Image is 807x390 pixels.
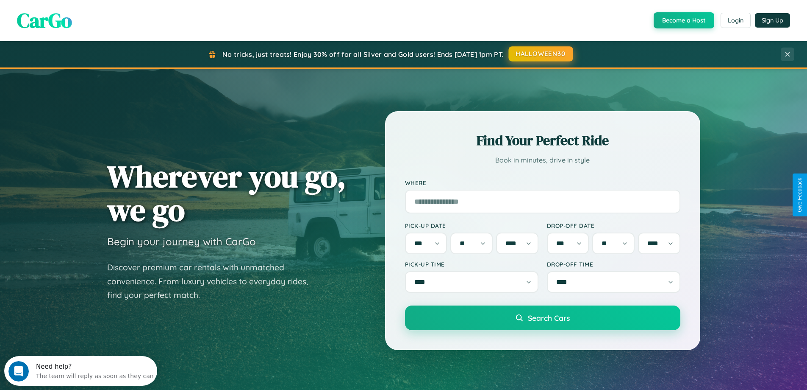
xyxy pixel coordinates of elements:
[797,178,803,212] div: Give Feedback
[32,14,150,23] div: The team will reply as soon as they can
[222,50,504,59] span: No tricks, just treats! Enjoy 30% off for all Silver and Gold users! Ends [DATE] 1pm PT.
[405,154,680,166] p: Book in minutes, drive in style
[32,7,150,14] div: Need help?
[4,356,157,386] iframe: Intercom live chat discovery launcher
[8,361,29,382] iframe: Intercom live chat
[405,131,680,150] h2: Find Your Perfect Ride
[107,160,346,227] h1: Wherever you go, we go
[755,13,790,28] button: Sign Up
[405,306,680,330] button: Search Cars
[721,13,751,28] button: Login
[528,313,570,323] span: Search Cars
[405,222,538,229] label: Pick-up Date
[405,179,680,186] label: Where
[547,261,680,268] label: Drop-off Time
[405,261,538,268] label: Pick-up Time
[547,222,680,229] label: Drop-off Date
[107,261,319,302] p: Discover premium car rentals with unmatched convenience. From luxury vehicles to everyday rides, ...
[654,12,714,28] button: Become a Host
[107,235,256,248] h3: Begin your journey with CarGo
[3,3,158,27] div: Open Intercom Messenger
[17,6,72,34] span: CarGo
[509,46,573,62] button: HALLOWEEN30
